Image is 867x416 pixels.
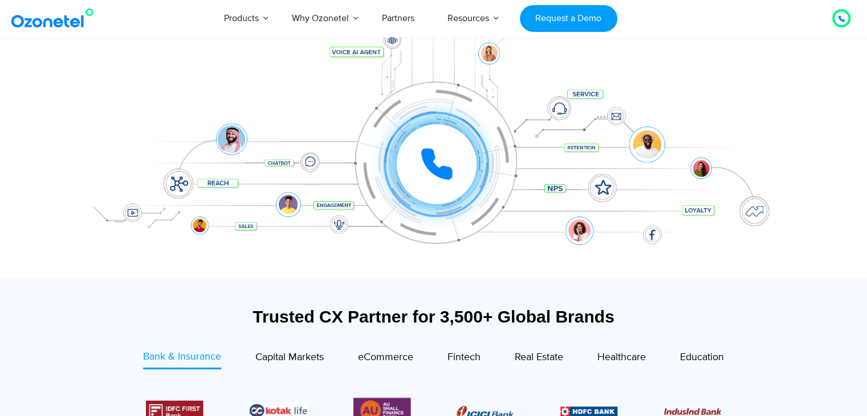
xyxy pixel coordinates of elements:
[515,349,563,369] a: Real Estate
[255,351,324,364] span: Capital Markets
[358,351,413,364] span: eCommerce
[680,349,724,369] a: Education
[597,351,646,364] span: Healthcare
[358,349,413,369] a: eCommerce
[143,349,221,369] a: Bank & Insurance
[664,408,722,415] img: Picture10.png
[447,349,481,369] a: Fintech
[515,351,563,364] span: Real Estate
[597,349,646,369] a: Healthcare
[520,5,617,32] a: Request a Demo
[255,349,324,369] a: Capital Markets
[447,351,481,364] span: Fintech
[680,351,724,364] span: Education
[83,307,784,327] div: Trusted CX Partner for 3,500+ Global Brands
[560,406,618,416] img: Picture9.png
[143,350,221,363] span: Bank & Insurance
